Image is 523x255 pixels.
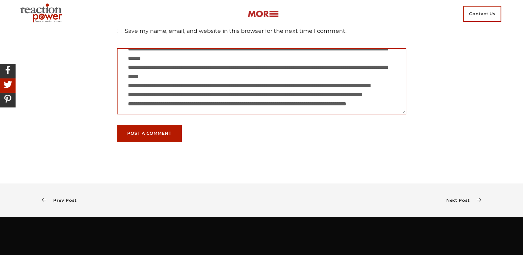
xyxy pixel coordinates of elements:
[2,64,14,76] img: Share On Facebook
[2,93,14,105] img: Share On Pinterest
[2,78,14,91] img: Share On Twitter
[127,131,171,135] span: Post a Comment
[46,198,76,203] span: Prev Post
[42,198,77,203] a: Prev Post
[117,125,182,142] button: Post a Comment
[446,198,476,203] span: Next Post
[446,198,481,203] a: Next Post
[17,1,67,26] img: Executive Branding | Personal Branding Agency
[248,10,279,18] img: more-btn.png
[463,6,501,22] span: Contact Us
